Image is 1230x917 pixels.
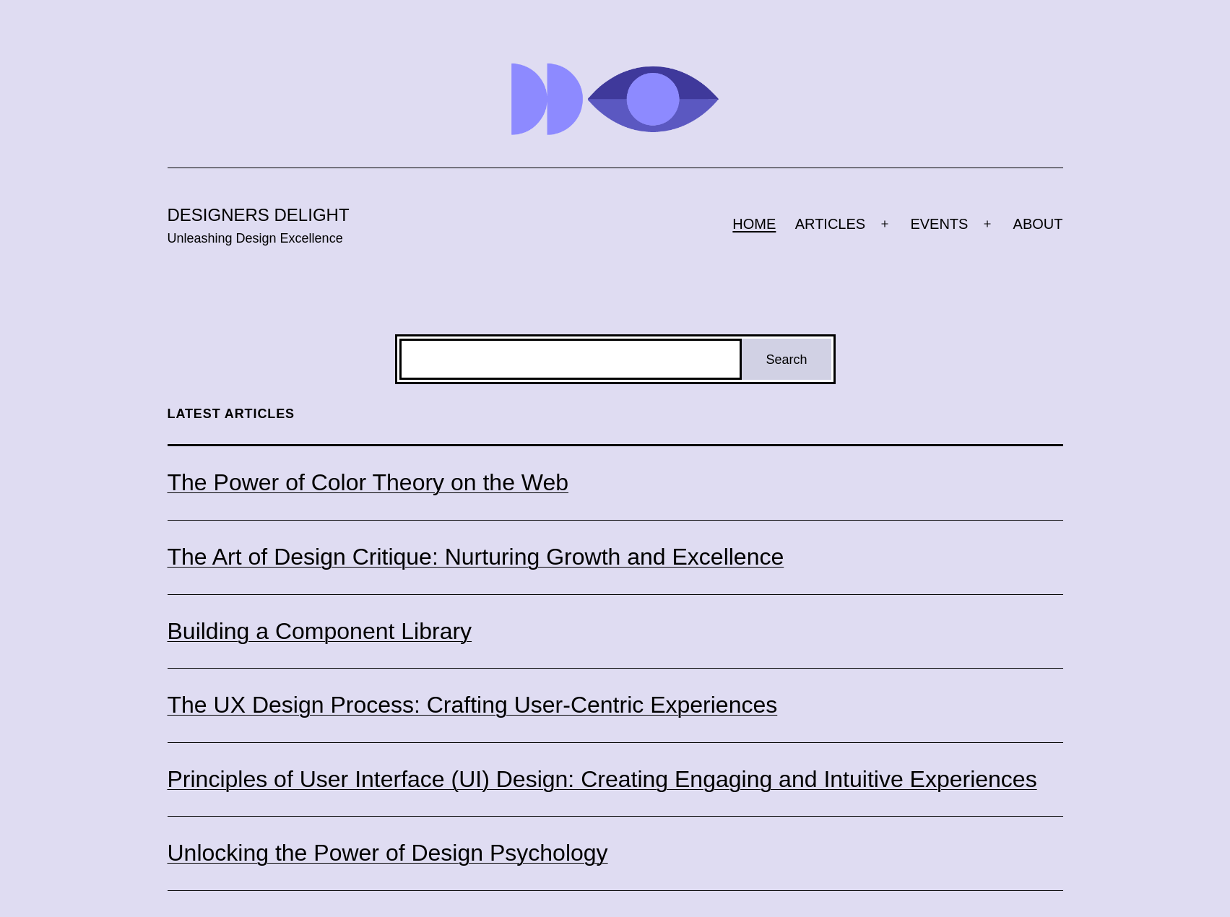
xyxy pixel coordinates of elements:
[168,765,1037,795] a: Principles of User Interface (UI) Design: Creating Engaging and Intuitive Experiences
[168,838,608,869] a: Unlocking the Power of Design Psychology
[168,406,1063,422] h5: Latest Articles
[1003,206,1072,242] a: ABOUT
[168,542,784,573] a: The Art of Design Critique: Nurturing Growth and Excellence
[168,468,569,498] a: The Power of Color Theory on the Web
[732,206,1062,242] nav: Primary menu
[786,206,875,242] a: ARTICLES
[742,339,831,380] button: Search
[168,617,472,647] a: Building a Component Library
[168,230,350,248] p: Unleashing Design Excellence
[901,206,977,242] a: EVENTS
[168,204,350,226] h1: Designers Delight
[723,206,785,242] a: HOME
[168,690,778,721] a: The UX Design Process: Crafting User-Centric Experiences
